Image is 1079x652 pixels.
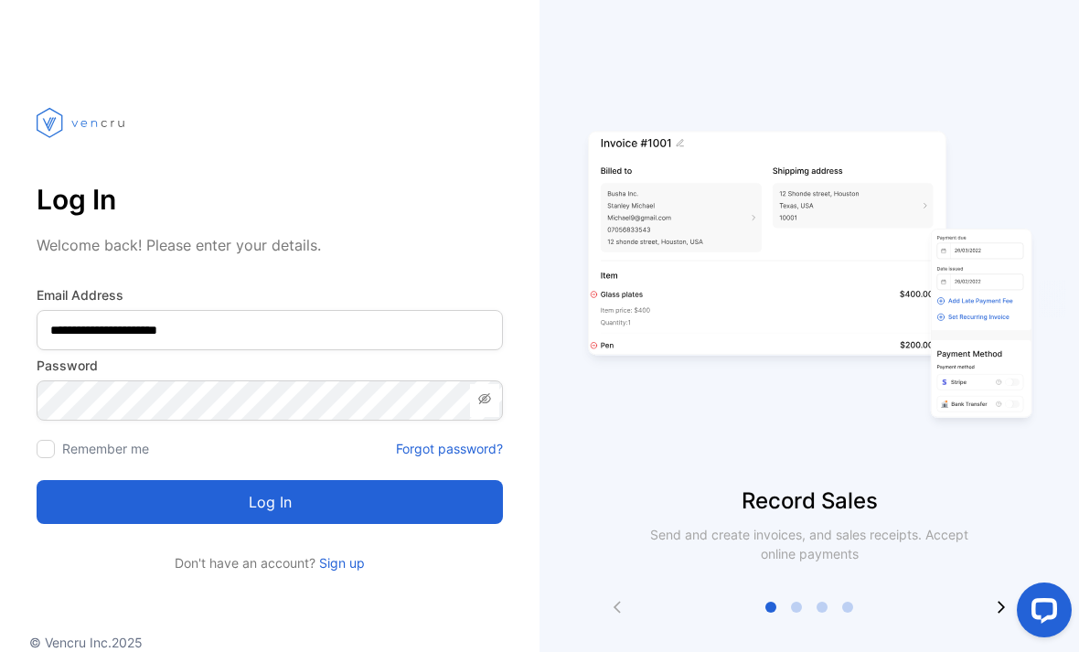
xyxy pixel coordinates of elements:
p: Send and create invoices, and sales receipts. Accept online payments [634,525,985,563]
p: Record Sales [539,485,1079,518]
iframe: LiveChat chat widget [1002,575,1079,652]
p: Welcome back! Please enter your details. [37,234,503,256]
img: slider image [581,73,1038,485]
a: Sign up [315,555,365,571]
img: vencru logo [37,73,128,172]
button: Log in [37,480,503,524]
p: Log In [37,177,503,221]
label: Remember me [62,441,149,456]
a: Forgot password? [396,439,503,458]
p: Don't have an account? [37,553,503,572]
label: Email Address [37,285,503,305]
label: Password [37,356,503,375]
